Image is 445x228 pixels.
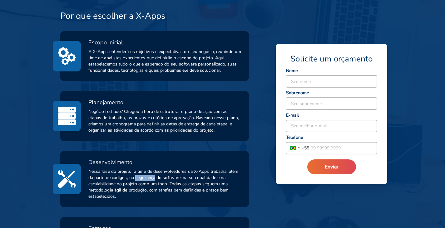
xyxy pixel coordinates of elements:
input: Seu melhor e-mail [286,120,377,132]
h3: Por que escolher a X-Apps [60,11,166,21]
span: Negócio fechado? Chegou a hora de estruturar o plano de ação com as etapas de trabalho, os prazos... [88,109,242,133]
input: Seu sobrenome [286,98,377,109]
span: Desenvolvimento [88,158,133,166]
img: method2_planning.svg [58,106,76,126]
input: Seu nome [286,75,377,87]
span: Planejamento [88,99,123,106]
span: + 55 [302,145,309,151]
img: method3_development.svg [58,169,76,189]
span: Enviar [325,163,339,170]
span: Escopo inicial [88,39,123,46]
span: A X-Apps entenderá os objetivos e expectativas do seu negócio, reunindo um time de analistas expe... [88,49,242,74]
img: method1_initial_scope.svg [58,46,76,66]
input: 99 99999 9999 [309,142,377,154]
span: Nessa fase do projeto, o time de desenvolvedores da X-Apps trabalha, além da parte de códigos, na... [88,168,242,200]
span: Solicite um orçamento [290,54,373,64]
button: Enviar [307,159,356,174]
